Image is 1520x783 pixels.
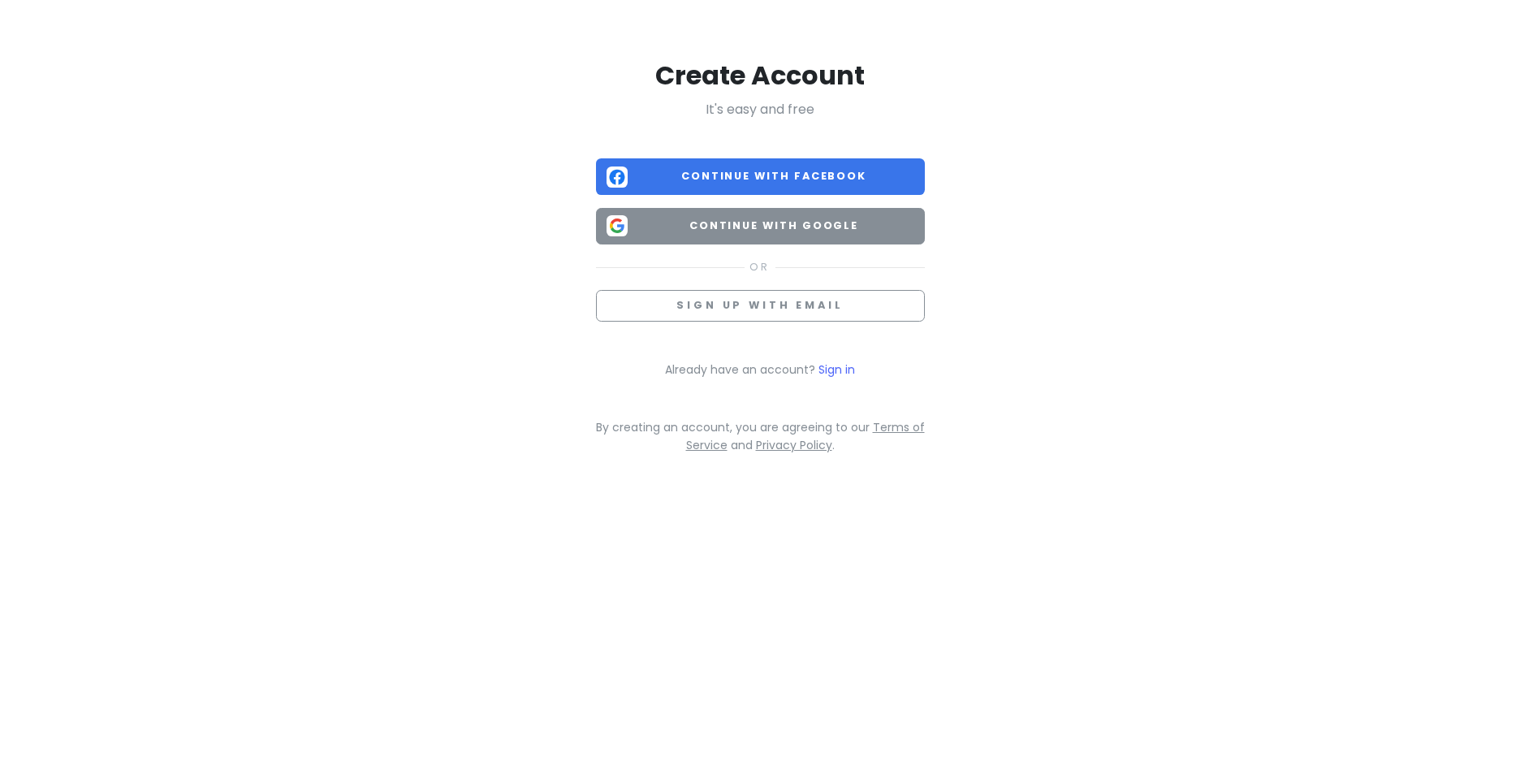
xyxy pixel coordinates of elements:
button: Continue with Google [596,208,925,244]
span: Continue with Google [634,218,914,234]
img: Google logo [607,215,628,236]
a: Privacy Policy [756,437,832,453]
p: It's easy and free [596,99,925,120]
a: Terms of Service [686,419,925,453]
p: Already have an account? [596,361,925,379]
button: Sign up with email [596,290,925,322]
h2: Create Account [596,58,925,93]
button: Continue with Facebook [596,158,925,195]
span: Continue with Facebook [634,168,914,184]
span: Sign up with email [676,298,843,312]
a: Sign in [818,361,855,378]
p: By creating an account, you are agreeing to our and . [596,418,925,455]
img: Facebook logo [607,167,628,188]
